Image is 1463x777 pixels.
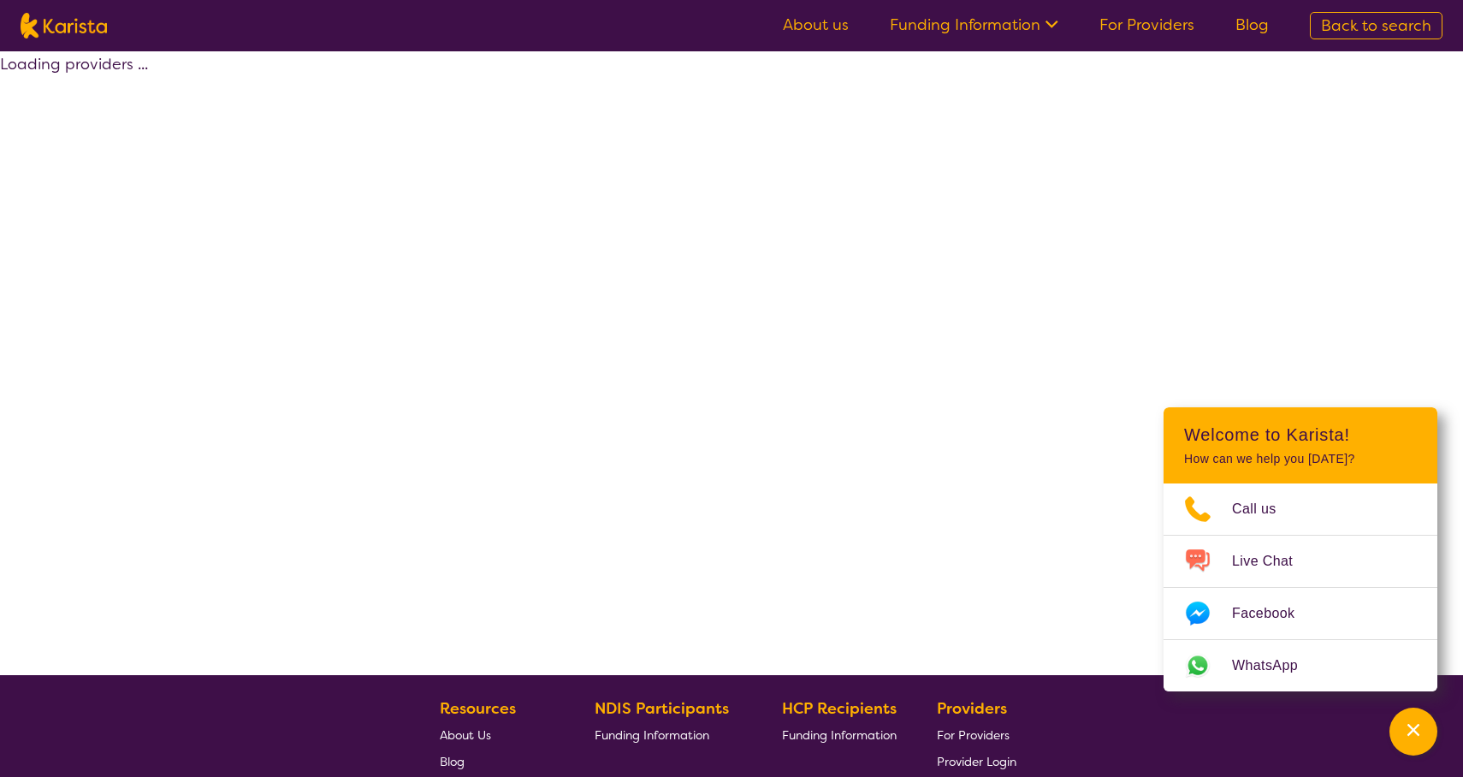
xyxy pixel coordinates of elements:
span: For Providers [937,727,1010,743]
a: Funding Information [890,15,1058,35]
a: For Providers [1099,15,1194,35]
span: Provider Login [937,754,1016,769]
b: Providers [937,698,1007,719]
span: Facebook [1232,601,1315,626]
button: Channel Menu [1389,708,1437,756]
div: Channel Menu [1164,407,1437,691]
ul: Choose channel [1164,483,1437,691]
a: Provider Login [937,748,1016,774]
h2: Welcome to Karista! [1184,424,1417,445]
a: Web link opens in a new tab. [1164,640,1437,691]
span: Live Chat [1232,549,1313,574]
span: Blog [440,754,465,769]
a: Blog [440,748,554,774]
span: WhatsApp [1232,653,1318,679]
a: Back to search [1310,12,1442,39]
a: Funding Information [782,721,897,748]
span: Funding Information [782,727,897,743]
b: HCP Recipients [782,698,897,719]
span: About Us [440,727,491,743]
a: For Providers [937,721,1016,748]
img: Karista logo [21,13,107,39]
a: About Us [440,721,554,748]
a: Blog [1235,15,1269,35]
a: Funding Information [595,721,742,748]
b: Resources [440,698,516,719]
b: NDIS Participants [595,698,729,719]
span: Funding Information [595,727,709,743]
span: Call us [1232,496,1297,522]
p: How can we help you [DATE]? [1184,452,1417,466]
a: About us [783,15,849,35]
span: Back to search [1321,15,1431,36]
